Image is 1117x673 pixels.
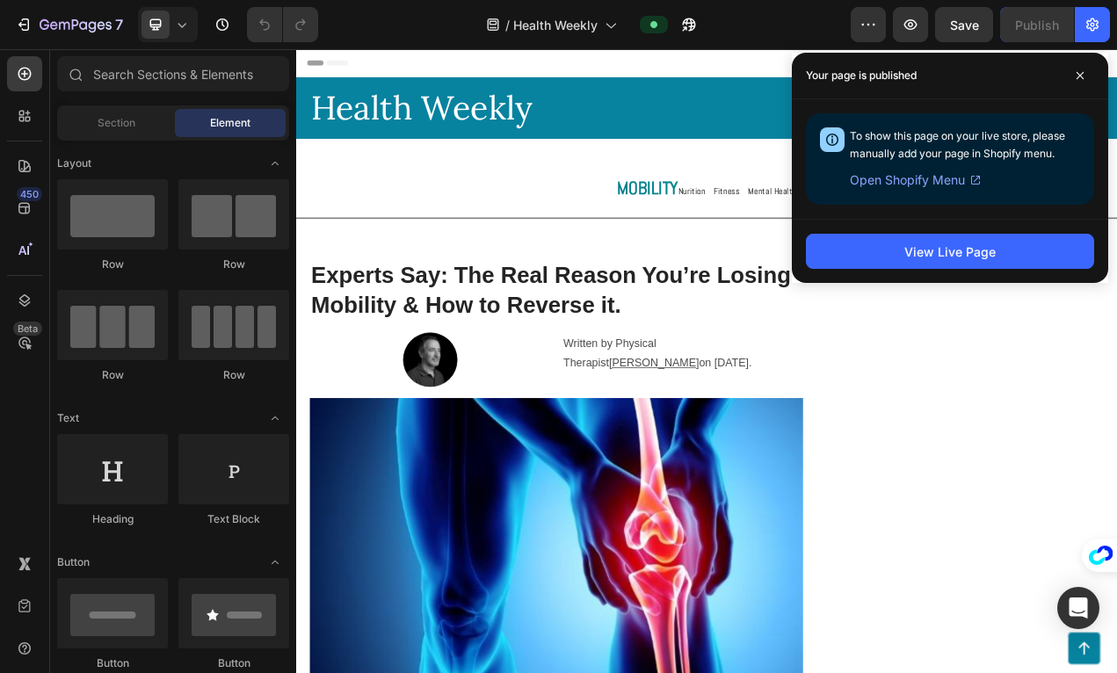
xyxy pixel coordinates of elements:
span: Text [57,410,79,426]
div: Publish [1015,16,1059,34]
div: Row [178,257,289,272]
span: Save [950,18,979,33]
span: Button [57,554,90,570]
p: Written by Physical Therapist on [DATE]. [344,365,650,416]
iframe: Design area [296,49,1117,673]
button: Save [935,7,993,42]
span: To show this page on your live store, please manually add your page in Shopify menu. [850,129,1065,160]
span: Layout [57,156,91,171]
strong: MOBILITY [412,164,491,193]
div: Undo/Redo [247,7,318,42]
input: Search Sections & Elements [57,56,289,91]
span: Open Shopify Menu [850,170,965,191]
div: View Live Page [904,242,996,261]
span: Health Weekly [513,16,598,34]
p: 7 [115,14,123,35]
div: Row [178,367,289,383]
div: Row [57,367,168,383]
strong: Experts Say: The Real Reason You’re Losing Mobility & How to Reverse it. [19,274,635,344]
p: Your page is published [806,67,917,84]
button: View Live Page [806,234,1094,269]
p: Health Weekly [19,38,1035,113]
div: 450 [17,187,42,201]
div: Heading [57,511,168,527]
button: Publish [1000,7,1074,42]
span: Nurition Fitness Mental Health [491,175,643,190]
span: Toggle open [261,149,289,177]
span: Section [98,115,135,131]
span: Element [210,115,250,131]
div: Row [57,257,168,272]
img: gempages_563011232924173107-d206f7fb-acf8-4db9-a37e-3a728d93099d.png [137,364,207,434]
span: / [505,16,510,34]
span: Toggle open [261,548,289,576]
u: [PERSON_NAME] [402,395,518,410]
span: Toggle open [261,404,289,432]
div: Button [57,655,168,671]
div: Text Block [178,511,289,527]
div: Button [178,655,289,671]
div: Beta [13,322,42,336]
button: 7 [7,7,131,42]
div: Open Intercom Messenger [1057,587,1099,629]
